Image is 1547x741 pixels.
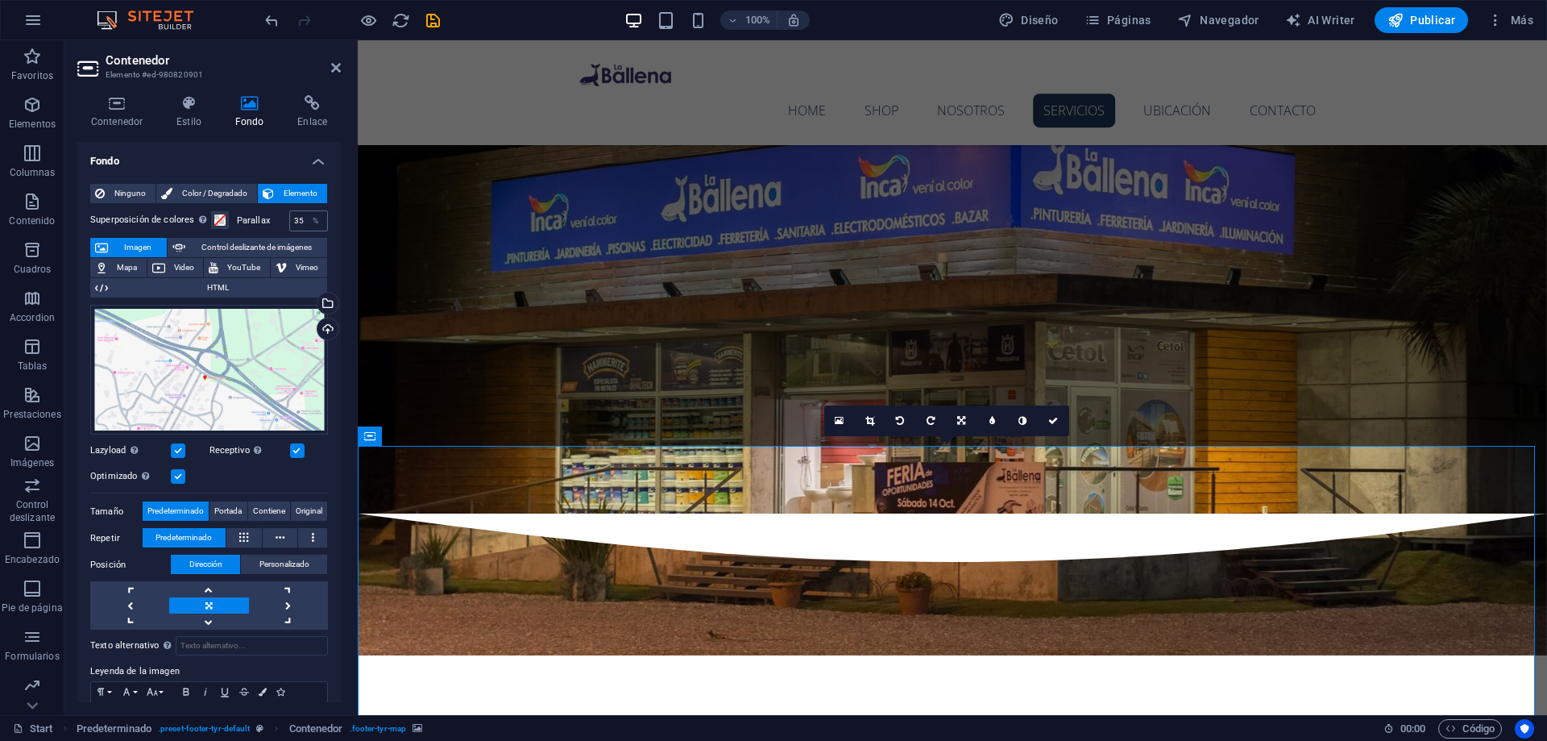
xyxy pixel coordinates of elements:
[204,258,270,277] button: YouTube
[158,719,250,739] span: . preset-footer-tyr-default
[1412,722,1414,735] span: :
[1481,7,1540,33] button: Más
[222,95,284,129] h4: Fondo
[189,555,222,574] span: Dirección
[292,258,323,277] span: Vimeo
[143,502,209,521] button: Predeterminado
[947,406,977,436] a: Cambiar orientación
[992,7,1065,33] div: Diseño (Ctrl+Alt+Y)
[2,602,62,614] p: Pie de página
[391,10,410,30] button: reload
[272,682,289,701] button: Icons
[77,142,341,171] h4: Fondo
[223,258,265,277] span: YouTube
[720,10,778,30] button: 100%
[113,278,322,298] span: HTML
[77,719,151,739] span: Haz clic para seleccionar y doble clic para editar
[241,555,327,574] button: Personalizado
[9,214,55,227] p: Contenido
[196,682,215,701] button: Italic (Ctrl+I)
[170,258,199,277] span: Video
[291,502,327,521] button: Original
[916,406,947,436] a: Girar 90° a la derecha
[10,311,55,324] p: Accordion
[156,528,212,547] span: Predeterminado
[130,701,149,721] button: Align Right
[90,305,328,435] div: laballena-u9ER83TeGI_4KFHA-GPlvg.PNG
[110,701,130,721] button: Align Center
[90,662,328,681] label: Leyenda de la imagen
[977,406,1008,436] a: Desenfoque
[262,10,281,30] button: undo
[147,258,204,277] button: Video
[744,10,770,30] h6: 100%
[113,238,162,257] span: Imagen
[10,166,56,179] p: Columnas
[1375,7,1469,33] button: Publicar
[258,184,327,203] button: Elemento
[143,682,168,701] button: Font Size
[786,13,801,27] i: Al redimensionar, ajustar el nivel de zoom automáticamente para ajustarse al dispositivo elegido.
[256,724,263,733] i: Este elemento es un preajuste personalizable
[110,184,151,203] span: Ninguno
[163,95,222,129] h4: Estilo
[209,441,290,460] label: Receptivo
[90,529,143,548] label: Repetir
[117,682,143,701] button: Font Family
[90,258,147,277] button: Mapa
[1039,406,1069,436] a: Confirmar ( Ctrl ⏎ )
[1177,12,1259,28] span: Navegador
[196,701,215,721] button: Ordered List
[93,10,214,30] img: Editor Logo
[263,11,281,30] i: Deshacer: Cambiar imagen (Ctrl+Z)
[90,441,171,460] label: Lazyload
[1279,7,1362,33] button: AI Writer
[284,95,341,129] h4: Enlace
[279,184,322,203] span: Elemento
[91,701,110,721] button: Align Left
[248,502,290,521] button: Contiene
[296,502,322,521] span: Original
[1285,12,1355,28] span: AI Writer
[168,238,327,257] button: Control deslizante de imágenes
[998,12,1059,28] span: Diseño
[190,238,322,257] span: Control deslizante de imágenes
[176,636,328,656] input: Texto alternativo...
[1438,719,1502,739] button: Código
[262,701,281,721] button: HTML
[106,53,341,68] h2: Contenedor
[90,556,171,575] label: Posición
[156,184,257,203] button: Color / Degradado
[10,456,54,469] p: Imágenes
[1487,12,1533,28] span: Más
[423,10,442,30] button: save
[271,258,328,277] button: Vimeo
[1171,7,1266,33] button: Navegador
[1008,406,1039,436] a: Escala de grises
[113,258,142,277] span: Mapa
[90,636,176,656] label: Texto alternativo
[149,701,168,721] button: Align Justify
[91,682,117,701] button: Paragraph Format
[1085,12,1151,28] span: Páginas
[223,701,243,721] button: Insert Link
[1383,719,1426,739] h6: Tiempo de la sesión
[234,682,254,701] button: Strikethrough
[5,553,60,566] p: Encabezado
[254,682,272,701] button: Colors
[1078,7,1158,33] button: Páginas
[259,555,309,574] span: Personalizado
[171,555,240,574] button: Dirección
[413,724,422,733] i: Este elemento contiene un fondo
[143,528,226,547] button: Predeterminado
[9,118,56,131] p: Elementos
[1445,719,1495,739] span: Código
[176,682,196,701] button: Bold (Ctrl+B)
[90,278,327,298] button: HTML
[90,502,143,522] label: Tamaño
[5,650,59,663] p: Formularios
[824,406,855,436] a: Selecciona archivos del administrador de archivos, de la galería de fotos o carga archivo(s)
[176,701,196,721] button: Unordered List
[77,95,163,129] h4: Contenedor
[90,238,167,257] button: Imagen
